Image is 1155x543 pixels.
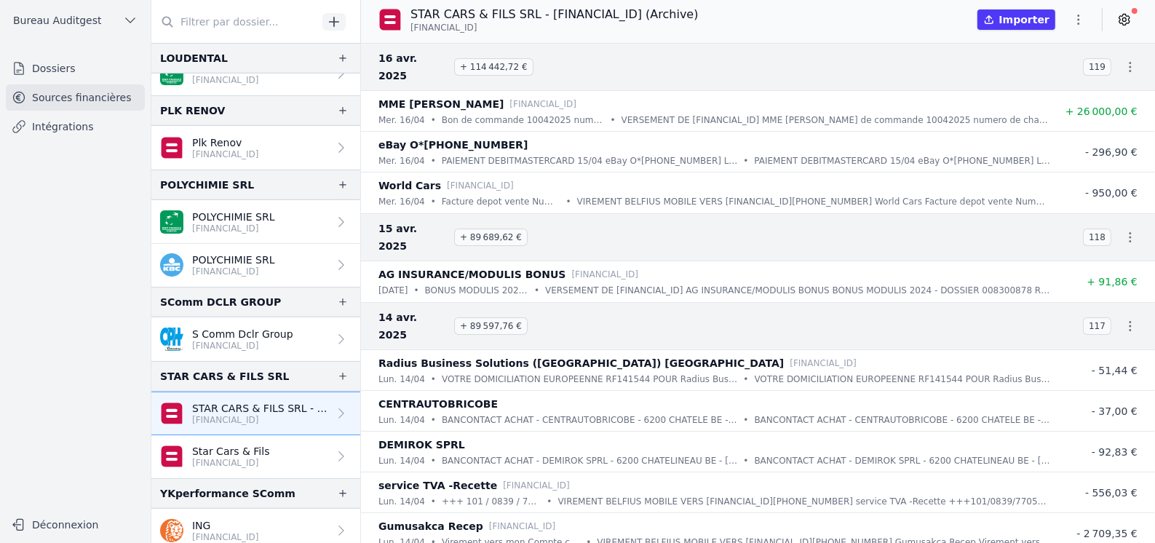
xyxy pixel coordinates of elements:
a: STAR CARS & FILS SRL - [FINANCIAL_ID] (Archive) [FINANCIAL_ID] [151,392,360,435]
p: eBay O*[PHONE_NUMBER] [378,136,528,154]
p: BONUS MODULIS 2024 - DOSSIER 008300878 [425,283,528,298]
a: Star Cars & Fils [FINANCIAL_ID] [151,435,360,478]
span: - 92,83 € [1092,446,1138,458]
p: STAR CARS & FILS SRL - [FINANCIAL_ID] (Archive) [410,6,699,23]
button: Bureau Auditgest [6,9,145,32]
a: Plk Renov [FINANCIAL_ID] [151,126,360,170]
img: BANQUE_CPH_CPHBBE75XXX.png [160,328,183,351]
span: 14 avr. 2025 [378,309,448,344]
p: Plk Renov [192,135,259,150]
div: • [547,494,552,509]
span: - 51,44 € [1092,365,1138,376]
p: VERSEMENT DE [FINANCIAL_ID] AG INSURANCE/MODULIS BONUS BONUS MODULIS 2024 - DOSSIER 008300878 REF... [545,283,1050,298]
p: Facture depot vente Numero :13/2025 [442,194,560,209]
div: • [431,113,436,127]
button: Déconnexion [6,513,145,536]
span: + 26 000,00 € [1065,106,1138,117]
img: belfius.svg [160,402,183,425]
img: belfius.png [160,445,183,468]
p: VIREMENT BELFIUS MOBILE VERS [FINANCIAL_ID][PHONE_NUMBER] World Cars Facture depot vente Numero :... [577,194,1050,209]
p: [FINANCIAL_ID] [447,178,514,193]
p: mer. 16/04 [378,113,425,127]
a: Dossiers [6,55,145,82]
div: • [431,453,436,468]
a: POLYCHIMIE SRL [FINANCIAL_ID] [151,244,360,287]
p: World Cars [378,177,441,194]
div: • [431,494,436,509]
p: [FINANCIAL_ID] [572,267,639,282]
p: AG INSURANCE/MODULIS BONUS [378,266,566,283]
div: STAR CARS & FILS SRL [160,368,289,385]
div: • [566,194,571,209]
p: [FINANCIAL_ID] [192,457,270,469]
div: • [611,113,616,127]
p: [FINANCIAL_ID] [192,531,259,543]
input: Filtrer par dossier... [151,9,317,35]
p: mer. 16/04 [378,194,425,209]
p: [FINANCIAL_ID] [192,414,328,426]
p: POLYCHIMIE SRL [192,253,275,267]
img: belfius.png [160,136,183,159]
p: PAIEMENT DEBITMASTERCARD 15/04 eBay O*[PHONE_NUMBER] Luxembourg LU 296,90 EUR CARTE N° [CREDIT_CA... [754,154,1050,168]
p: lun. 14/04 [378,413,425,427]
span: + 91,86 € [1087,276,1138,288]
p: Gumusakca Recep [378,518,483,535]
div: LOUDENTAL [160,49,228,67]
span: + 89 689,62 € [454,229,528,246]
div: • [414,283,419,298]
p: [FINANCIAL_ID] [192,223,275,234]
div: • [431,194,436,209]
p: mer. 16/04 [378,154,425,168]
p: POLYCHIMIE SRL [192,210,275,224]
div: • [743,453,748,468]
div: SComm DCLR GROUP [160,293,281,311]
p: [DATE] [378,283,408,298]
div: • [743,372,748,387]
p: Bon de commande 10042025 numero de chassis Wvgzzz5nzmw007356 [442,113,605,127]
span: - 950,00 € [1085,187,1138,199]
span: - 37,00 € [1092,405,1138,417]
p: S Comm Dclr Group [192,327,293,341]
a: Intégrations [6,114,145,140]
p: VOTRE DOMICILIATION EUROPEENNE RF141544 POUR Radius Business Solutions ([GEOGRAPHIC_DATA]) NV COM... [442,372,737,387]
p: lun. 14/04 [378,453,425,468]
p: ING [192,518,259,533]
div: • [431,372,436,387]
p: +++ 101 / 0839 / 77054 +++ [442,494,541,509]
div: • [431,413,436,427]
p: [FINANCIAL_ID] [509,97,576,111]
div: • [534,283,539,298]
p: PAIEMENT DEBITMASTERCARD 15/04 eBay O*[PHONE_NUMBER] Luxembourg LU 296,90 EUR CARTE N° [CREDIT_CA... [442,154,738,168]
p: lun. 14/04 [378,494,425,509]
div: POLYCHIMIE SRL [160,176,254,194]
p: CENTRAUTOBRICOBE [378,395,498,413]
span: 117 [1083,317,1111,335]
p: VOTRE DOMICILIATION EUROPEENNE RF141544 POUR Radius Business Solutions ([GEOGRAPHIC_DATA]) NV COM... [755,372,1050,387]
div: • [431,154,436,168]
p: [FINANCIAL_ID] [192,266,275,277]
p: [FINANCIAL_ID] [192,74,275,86]
span: - 556,03 € [1085,487,1138,499]
span: 118 [1083,229,1111,246]
div: • [743,413,748,427]
p: [FINANCIAL_ID] [503,478,570,493]
p: [FINANCIAL_ID] [192,340,293,352]
a: S Comm Dclr Group [FINANCIAL_ID] [151,317,360,361]
p: lun. 14/04 [378,372,425,387]
p: Star Cars & Fils [192,444,270,459]
img: BNP_BE_BUSINESS_GEBABEBB.png [160,62,183,85]
p: BANCONTACT ACHAT - CENTRAUTOBRICOBE - 6200 CHATELE BE - [DATE] 12:30 - CARTE 5255 06XX XXXX 3663 ... [755,413,1050,427]
span: - 296,90 € [1085,146,1138,158]
button: Importer [977,9,1055,30]
span: 15 avr. 2025 [378,220,448,255]
a: POLYCHIMIE SRL [FINANCIAL_ID] [151,200,360,244]
span: Bureau Auditgest [13,13,101,28]
p: BANCONTACT ACHAT - DEMIROK SPRL - 6200 CHATELINEAU BE - [DATE] 12:50 - CARTE 5255 06XX XXXX 3663 ... [755,453,1050,468]
p: [FINANCIAL_ID] [192,148,259,160]
p: VIREMENT BELFIUS MOBILE VERS [FINANCIAL_ID][PHONE_NUMBER] service TVA -Recette +++101/0839/77054+... [558,494,1050,509]
p: [FINANCIAL_ID] [489,519,556,534]
span: 119 [1083,58,1111,76]
span: 16 avr. 2025 [378,49,448,84]
img: ing.png [160,519,183,542]
img: kbc.png [160,253,183,277]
